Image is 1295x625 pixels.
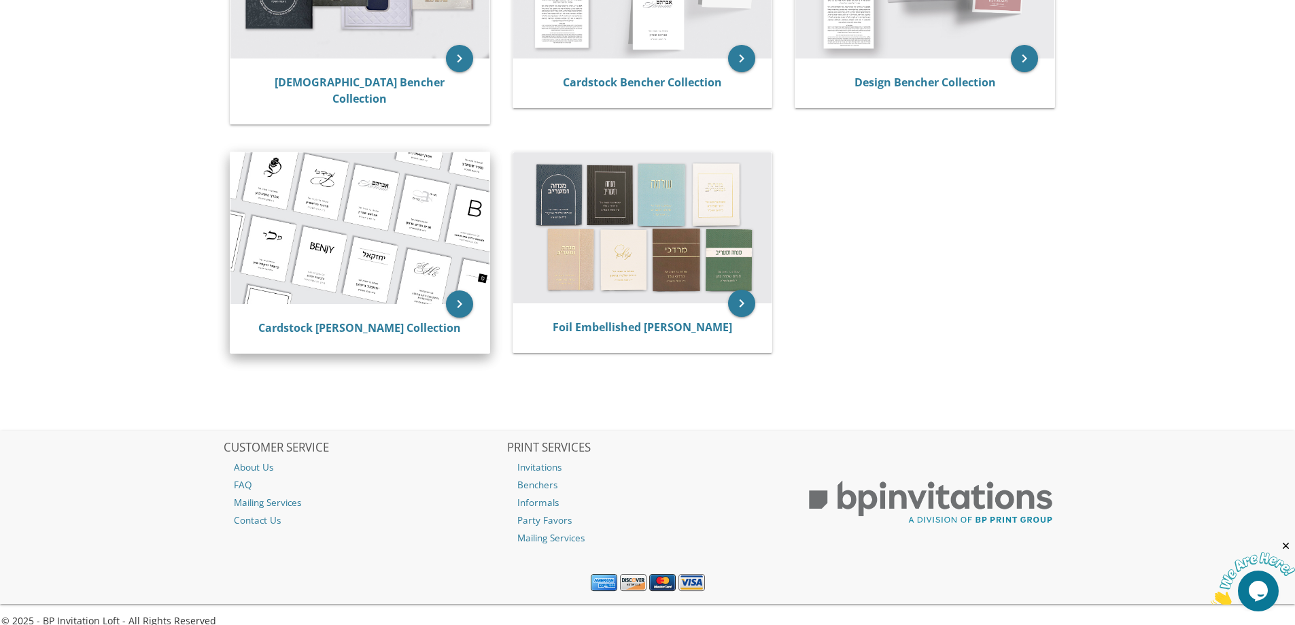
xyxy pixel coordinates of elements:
[446,45,473,72] a: keyboard_arrow_right
[790,469,1071,537] img: BP Print Group
[563,75,722,90] a: Cardstock Bencher Collection
[678,574,705,592] img: Visa
[224,458,505,476] a: About Us
[507,511,789,529] a: Party Favors
[1011,45,1038,72] a: keyboard_arrow_right
[507,529,789,547] a: Mailing Services
[649,574,676,592] img: MasterCard
[728,290,755,317] a: keyboard_arrow_right
[591,574,617,592] img: American Express
[854,75,996,90] a: Design Bencher Collection
[230,152,489,304] img: Cardstock Mincha Maariv Collection
[513,152,772,303] img: Foil Embellished Mincha Maariv
[224,441,505,455] h2: CUSTOMER SERVICE
[553,320,732,335] a: Foil Embellished [PERSON_NAME]
[728,45,755,72] a: keyboard_arrow_right
[224,494,505,511] a: Mailing Services
[258,320,461,335] a: Cardstock [PERSON_NAME] Collection
[620,574,646,592] img: Discover
[224,476,505,494] a: FAQ
[1211,540,1295,605] iframe: chat widget
[507,476,789,494] a: Benchers
[275,75,445,106] a: [DEMOGRAPHIC_DATA] Bencher Collection
[507,441,789,455] h2: PRINT SERVICES
[446,290,473,318] a: keyboard_arrow_right
[224,511,505,529] a: Contact Us
[507,458,789,476] a: Invitations
[507,494,789,511] a: Informals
